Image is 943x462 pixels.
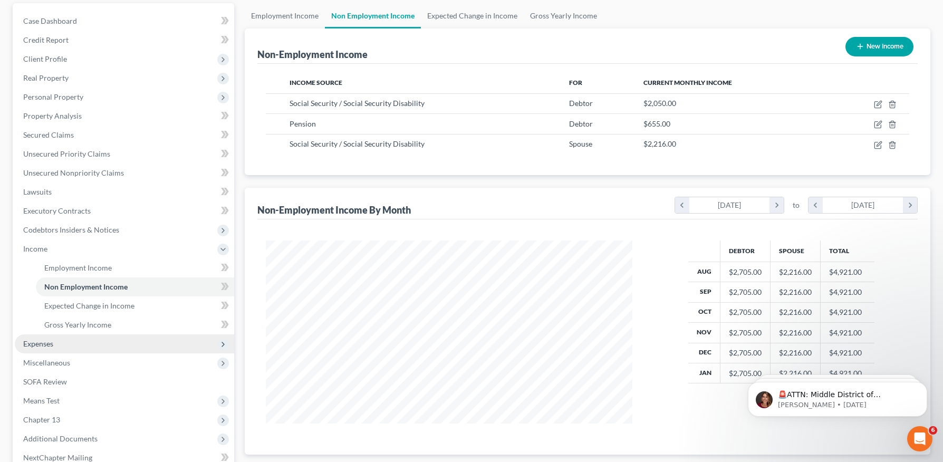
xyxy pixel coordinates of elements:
span: Employment Income [44,263,112,272]
span: Gross Yearly Income [44,320,111,329]
span: Debtor [569,119,593,128]
i: chevron_right [903,197,917,213]
a: Lawsuits [15,182,234,201]
td: $4,921.00 [821,343,874,363]
span: Expected Change in Income [44,301,134,310]
div: $2,705.00 [729,328,762,338]
span: NextChapter Mailing [23,453,92,462]
a: Unsecured Nonpriority Claims [15,163,234,182]
a: SOFA Review [15,372,234,391]
span: Miscellaneous [23,358,70,367]
a: Non Employment Income [36,277,234,296]
span: $2,050.00 [643,99,676,108]
span: For [569,79,582,86]
iframe: Intercom live chat [907,426,932,451]
div: $2,705.00 [729,348,762,358]
span: Income Source [290,79,342,86]
div: Non-Employment Income [257,48,368,61]
span: Personal Property [23,92,83,101]
span: Pension [290,119,316,128]
i: chevron_left [675,197,689,213]
div: [DATE] [823,197,903,213]
td: $4,921.00 [821,282,874,302]
div: $2,705.00 [729,267,762,277]
th: Dec [688,343,720,363]
td: $4,921.00 [821,302,874,322]
span: Social Security / Social Security Disability [290,99,425,108]
td: $4,921.00 [821,323,874,343]
span: Spouse [569,139,592,148]
th: Oct [688,302,720,322]
span: Income [23,244,47,253]
span: Lawsuits [23,187,52,196]
span: Client Profile [23,54,67,63]
div: [DATE] [689,197,770,213]
div: $2,216.00 [779,287,812,297]
a: Non Employment Income [325,3,421,28]
div: Non-Employment Income By Month [257,204,411,216]
span: Unsecured Priority Claims [23,149,110,158]
a: Property Analysis [15,107,234,126]
div: $2,705.00 [729,368,762,379]
span: Secured Claims [23,130,74,139]
a: Secured Claims [15,126,234,145]
span: Executory Contracts [23,206,91,215]
div: $2,216.00 [779,307,812,317]
a: Employment Income [245,3,325,28]
span: Chapter 13 [23,415,60,424]
a: Case Dashboard [15,12,234,31]
a: Expected Change in Income [36,296,234,315]
i: chevron_right [769,197,784,213]
div: $2,216.00 [779,348,812,358]
a: Executory Contracts [15,201,234,220]
span: Codebtors Insiders & Notices [23,225,119,234]
span: Additional Documents [23,434,98,443]
th: Sep [688,282,720,302]
span: 6 [929,426,937,435]
button: New Income [845,37,913,56]
a: Credit Report [15,31,234,50]
span: Property Analysis [23,111,82,120]
th: Aug [688,262,720,282]
th: Debtor [720,240,771,262]
span: Unsecured Nonpriority Claims [23,168,124,177]
span: SOFA Review [23,377,67,386]
a: Unsecured Priority Claims [15,145,234,163]
span: Non Employment Income [44,282,128,291]
span: Means Test [23,396,60,405]
span: $655.00 [643,119,670,128]
span: Social Security / Social Security Disability [290,139,425,148]
span: Expenses [23,339,53,348]
div: $2,705.00 [729,287,762,297]
div: $2,216.00 [779,267,812,277]
th: Nov [688,323,720,343]
a: Expected Change in Income [421,3,524,28]
th: Spouse [771,240,821,262]
span: Debtor [569,99,593,108]
span: Credit Report [23,35,69,44]
span: Current Monthly Income [643,79,732,86]
div: $2,705.00 [729,307,762,317]
iframe: Intercom notifications message [732,360,943,434]
span: $2,216.00 [643,139,676,148]
th: Jan [688,363,720,383]
div: $2,216.00 [779,328,812,338]
td: $4,921.00 [821,262,874,282]
span: Real Property [23,73,69,82]
a: Gross Yearly Income [524,3,603,28]
a: Employment Income [36,258,234,277]
a: Gross Yearly Income [36,315,234,334]
span: Case Dashboard [23,16,77,25]
th: Total [821,240,874,262]
span: to [793,200,800,210]
i: chevron_left [809,197,823,213]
